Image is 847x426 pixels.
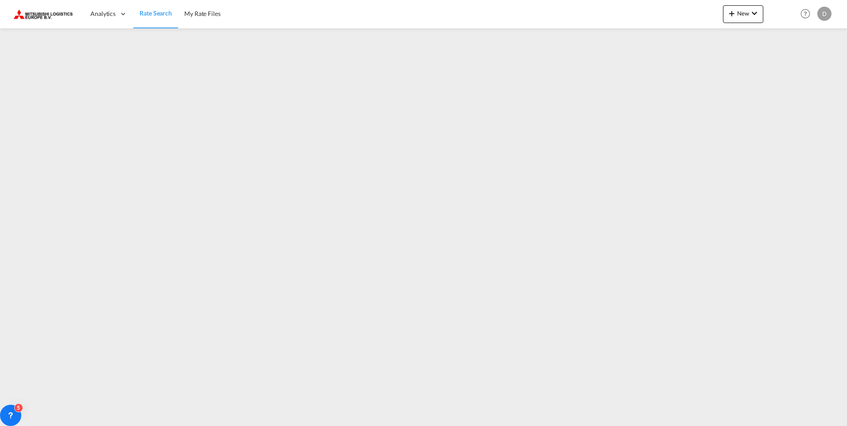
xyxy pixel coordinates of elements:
[727,10,760,17] span: New
[817,7,831,21] div: D
[749,8,760,19] md-icon: icon-chevron-down
[727,8,737,19] md-icon: icon-plus 400-fg
[723,5,763,23] button: icon-plus 400-fgNewicon-chevron-down
[798,6,813,21] span: Help
[13,4,73,24] img: 0def066002f611f0b450c5c881a5d6ed.png
[184,10,221,17] span: My Rate Files
[140,9,172,17] span: Rate Search
[90,9,116,18] span: Analytics
[798,6,817,22] div: Help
